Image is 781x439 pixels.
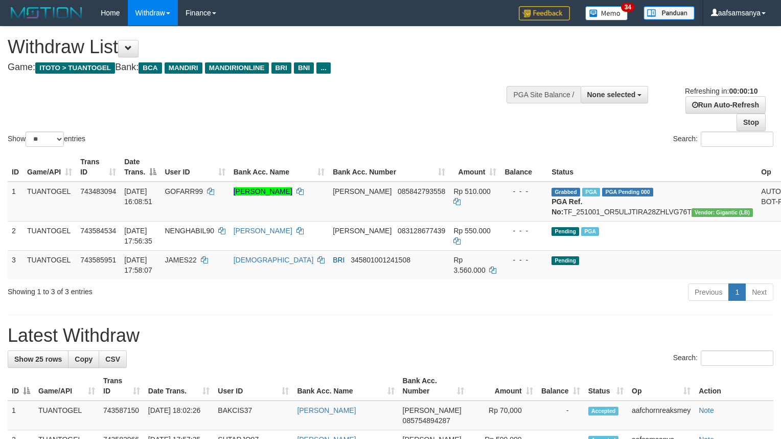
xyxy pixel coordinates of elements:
[504,226,543,236] div: - - -
[673,131,773,147] label: Search:
[552,256,579,265] span: Pending
[737,114,766,131] a: Stop
[26,131,64,147] select: Showentries
[80,227,116,235] span: 743584534
[8,62,511,73] h4: Game: Bank:
[699,406,714,414] a: Note
[76,152,120,182] th: Trans ID: activate to sort column ascending
[453,256,485,274] span: Rp 3.560.000
[628,371,695,401] th: Op: activate to sort column ascending
[453,187,490,195] span: Rp 510.000
[547,152,757,182] th: Status
[701,350,773,366] input: Search:
[552,227,579,236] span: Pending
[8,325,773,346] h1: Latest Withdraw
[34,401,99,430] td: TUANTOGEL
[105,355,120,363] span: CSV
[68,350,99,368] a: Copy
[547,182,757,222] td: TF_251001_OR5ULJTIRA28ZHLVG76T
[34,371,99,401] th: Game/API: activate to sort column ascending
[8,152,23,182] th: ID
[8,221,23,250] td: 2
[75,355,93,363] span: Copy
[333,256,344,264] span: BRI
[293,371,398,401] th: Bank Acc. Name: activate to sort column ascending
[745,283,773,301] a: Next
[587,91,636,99] span: None selected
[214,371,293,401] th: User ID: activate to sort column ascending
[468,371,537,401] th: Amount: activate to sort column ascending
[297,406,356,414] a: [PERSON_NAME]
[124,256,152,274] span: [DATE] 17:58:07
[99,350,127,368] a: CSV
[271,62,291,74] span: BRI
[120,152,160,182] th: Date Trans.: activate to sort column descending
[8,37,511,57] h1: Withdraw List
[468,401,537,430] td: Rp 70,000
[8,401,34,430] td: 1
[23,250,76,279] td: TUANTOGEL
[139,62,162,74] span: BCA
[628,401,695,430] td: aafchornreaksmey
[552,197,582,216] b: PGA Ref. No:
[552,188,580,196] span: Grabbed
[165,62,202,74] span: MANDIRI
[449,152,500,182] th: Amount: activate to sort column ascending
[8,131,85,147] label: Show entries
[80,187,116,195] span: 743483094
[398,227,445,235] span: Copy 083128677439 to clipboard
[165,187,203,195] span: GOFARR99
[602,188,653,196] span: PGA Pending
[8,182,23,222] td: 1
[399,371,469,401] th: Bank Acc. Number: activate to sort column ascending
[351,256,410,264] span: Copy 345801001241508 to clipboard
[701,131,773,147] input: Search:
[588,407,619,415] span: Accepted
[584,371,628,401] th: Status: activate to sort column ascending
[692,208,753,217] span: Vendor URL: https://dashboard.q2checkout.com/secure
[453,227,490,235] span: Rp 550.000
[644,6,695,20] img: panduan.png
[329,152,449,182] th: Bank Acc. Number: activate to sort column ascending
[695,371,773,401] th: Action
[673,350,773,366] label: Search:
[537,371,584,401] th: Balance: activate to sort column ascending
[294,62,314,74] span: BNI
[99,371,144,401] th: Trans ID: activate to sort column ascending
[234,256,314,264] a: [DEMOGRAPHIC_DATA]
[8,371,34,401] th: ID: activate to sort column descending
[582,188,600,196] span: Marked by aafyoumonoriya
[537,401,584,430] td: -
[124,227,152,245] span: [DATE] 17:56:35
[8,250,23,279] td: 3
[581,86,649,103] button: None selected
[621,3,635,12] span: 34
[144,401,214,430] td: [DATE] 18:02:26
[234,187,292,195] a: [PERSON_NAME]
[519,6,570,20] img: Feedback.jpg
[500,152,547,182] th: Balance
[333,227,392,235] span: [PERSON_NAME]
[14,355,62,363] span: Show 25 rows
[504,186,543,196] div: - - -
[144,371,214,401] th: Date Trans.: activate to sort column ascending
[80,256,116,264] span: 743585951
[8,5,85,20] img: MOTION_logo.png
[8,350,68,368] a: Show 25 rows
[403,406,462,414] span: [PERSON_NAME]
[333,187,392,195] span: [PERSON_NAME]
[685,87,757,95] span: Refreshing in:
[124,187,152,206] span: [DATE] 16:08:51
[316,62,330,74] span: ...
[729,87,757,95] strong: 00:00:10
[234,227,292,235] a: [PERSON_NAME]
[403,416,450,425] span: Copy 085754894287 to clipboard
[99,401,144,430] td: 743587150
[398,187,445,195] span: Copy 085842793558 to clipboard
[214,401,293,430] td: BAKCIS37
[581,227,599,236] span: Marked by aafyoumonoriya
[165,227,214,235] span: NENGHABIL90
[8,282,318,297] div: Showing 1 to 3 of 3 entries
[585,6,628,20] img: Button%20Memo.svg
[165,256,196,264] span: JAMES22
